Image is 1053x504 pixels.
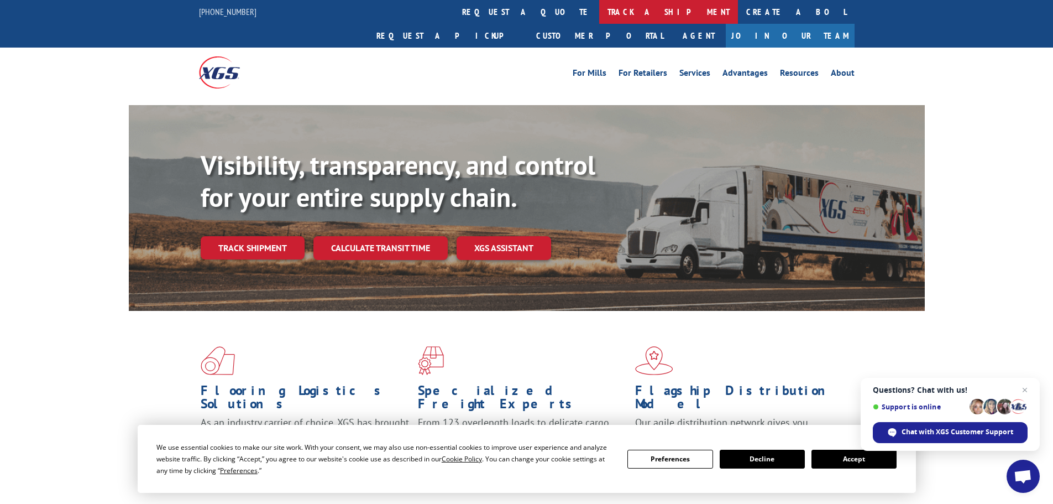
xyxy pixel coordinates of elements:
span: As an industry carrier of choice, XGS has brought innovation and dedication to flooring logistics... [201,416,409,455]
a: Request a pickup [368,24,528,48]
span: Preferences [220,466,258,475]
a: Resources [780,69,819,81]
img: xgs-icon-total-supply-chain-intelligence-red [201,346,235,375]
a: About [831,69,855,81]
a: XGS ASSISTANT [457,236,551,260]
button: Decline [720,450,805,469]
img: xgs-icon-flagship-distribution-model-red [635,346,673,375]
a: Calculate transit time [313,236,448,260]
span: Our agile distribution network gives you nationwide inventory management on demand. [635,416,839,442]
a: Advantages [722,69,768,81]
a: For Mills [573,69,606,81]
div: Cookie Consent Prompt [138,425,916,493]
p: From 123 overlength loads to delicate cargo, our experienced staff knows the best way to move you... [418,416,627,465]
a: For Retailers [619,69,667,81]
b: Visibility, transparency, and control for your entire supply chain. [201,148,595,214]
span: Close chat [1018,383,1031,397]
a: Services [679,69,710,81]
span: Support is online [873,403,966,411]
button: Preferences [627,450,713,469]
a: Join Our Team [726,24,855,48]
div: Open chat [1007,460,1040,493]
h1: Specialized Freight Experts [418,384,627,416]
img: xgs-icon-focused-on-flooring-red [418,346,444,375]
button: Accept [811,450,897,469]
span: Cookie Policy [442,454,482,464]
a: Agent [672,24,726,48]
span: Chat with XGS Customer Support [902,427,1013,437]
h1: Flooring Logistics Solutions [201,384,410,416]
a: [PHONE_NUMBER] [199,6,256,17]
div: Chat with XGS Customer Support [873,422,1028,443]
a: Track shipment [201,236,305,259]
h1: Flagship Distribution Model [635,384,844,416]
span: Questions? Chat with us! [873,386,1028,394]
div: We use essential cookies to make our site work. With your consent, we may also use non-essential ... [156,441,614,476]
a: Customer Portal [528,24,672,48]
